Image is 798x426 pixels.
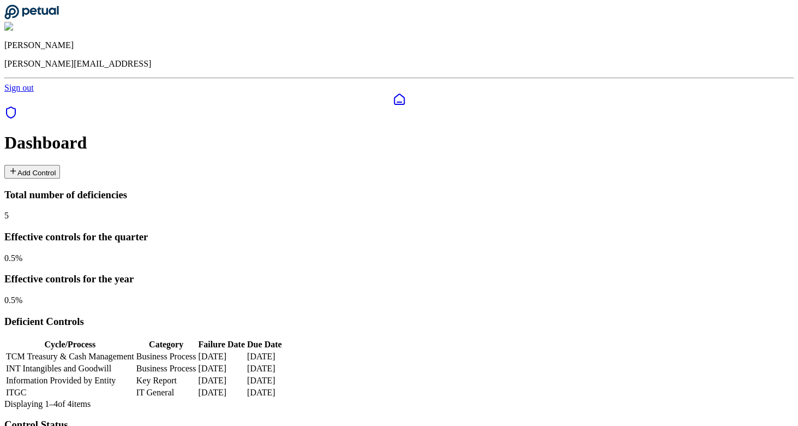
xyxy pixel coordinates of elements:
td: [DATE] [247,387,283,398]
td: INT Intangibles and Goodwill [5,363,135,374]
button: Add Control [4,165,60,179]
p: [PERSON_NAME] [4,40,794,50]
td: ITGC [5,387,135,398]
td: [DATE] [247,375,283,386]
td: Information Provided by Entity [5,375,135,386]
td: [DATE] [247,351,283,362]
td: [DATE] [197,375,245,386]
h1: Dashboard [4,133,794,153]
h3: Effective controls for the year [4,273,794,285]
a: SOC [4,111,17,121]
td: [DATE] [197,351,245,362]
h3: Total number of deficiencies [4,189,794,201]
span: 0.5 % [4,295,22,305]
p: [PERSON_NAME][EMAIL_ADDRESS] [4,59,794,69]
th: Failure Date [197,339,245,350]
h3: Deficient Controls [4,316,794,328]
h3: Effective controls for the quarter [4,231,794,243]
td: [DATE] [197,363,245,374]
img: Eliot Walker [4,22,57,32]
td: TCM Treasury & Cash Management [5,351,135,362]
a: Dashboard [4,93,794,106]
th: Due Date [247,339,283,350]
td: IT General [136,387,197,398]
td: Business Process [136,363,197,374]
th: Category [136,339,197,350]
td: Key Report [136,375,197,386]
span: 0.5 % [4,253,22,263]
span: Displaying 1– 4 of 4 items [4,399,91,409]
td: Business Process [136,351,197,362]
span: 5 [4,211,9,220]
td: [DATE] [247,363,283,374]
a: Go to Dashboard [4,12,59,21]
td: [DATE] [197,387,245,398]
th: Cycle/Process [5,339,135,350]
a: Sign out [4,83,34,92]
